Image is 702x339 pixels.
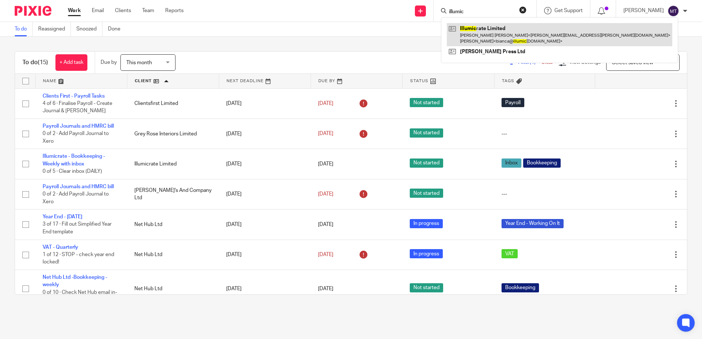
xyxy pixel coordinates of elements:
[410,219,443,228] span: In progress
[127,119,219,149] td: Grey Rose Interiors Limited
[219,270,311,308] td: [DATE]
[55,54,87,71] a: + Add task
[43,169,102,174] span: 0 of 5 · Clear inbox (DAILY)
[318,101,333,106] span: [DATE]
[318,192,333,197] span: [DATE]
[523,158,561,168] span: Bookkeeping
[38,22,71,36] a: Reassigned
[318,286,333,291] span: [DATE]
[219,240,311,270] td: [DATE]
[502,79,514,83] span: Tags
[43,94,105,99] a: Clients First - Payroll Tasks
[410,249,443,258] span: In progress
[127,88,219,119] td: Clientsfirst Limited
[43,184,114,189] a: Payroll Journals and HMRC bill
[502,158,521,168] span: Inbox
[38,59,48,65] span: (15)
[318,252,333,257] span: [DATE]
[410,98,443,107] span: Not started
[502,98,524,107] span: Payroll
[219,149,311,179] td: [DATE]
[165,7,184,14] a: Reports
[127,209,219,240] td: Net Hub Ltd
[43,154,105,166] a: Illumicrate - Bookkeeping - Weekly with inbox
[15,6,51,16] img: Pixie
[127,270,219,308] td: Net Hub Ltd
[502,249,518,258] span: VAT
[219,209,311,240] td: [DATE]
[519,6,526,14] button: Clear
[667,5,679,17] img: svg%3E
[623,7,664,14] p: [PERSON_NAME]
[115,7,131,14] a: Clients
[43,124,114,129] a: Payroll Journals and HMRC bill
[43,252,114,265] span: 1 of 12 · STOP - check year end locked!
[127,179,219,209] td: [PERSON_NAME]'s And Company Ltd
[43,101,112,114] span: 4 of 6 · Finalise Payroll - Create Journal & [PERSON_NAME]
[554,8,583,13] span: Get Support
[219,179,311,209] td: [DATE]
[502,130,588,138] div: ---
[410,283,443,292] span: Not started
[219,88,311,119] td: [DATE]
[22,59,48,66] h1: To do
[43,192,109,204] span: 0 of 2 · Add Payroll Journal to Xero
[43,222,112,235] span: 3 of 17 · Fill out Simplified Year End template
[448,9,514,15] input: Search
[43,131,109,144] span: 0 of 2 · Add Payroll Journal to Xero
[410,128,443,138] span: Not started
[410,158,443,168] span: Not started
[502,219,564,228] span: Year End - Working On It
[318,222,333,227] span: [DATE]
[318,131,333,136] span: [DATE]
[43,245,78,250] a: VAT - Quarterly
[101,59,117,66] p: Due by
[43,214,82,219] a: Year End - [DATE]
[92,7,104,14] a: Email
[108,22,126,36] a: Done
[127,149,219,179] td: Illumicrate Limited
[43,275,107,287] a: Net Hub Ltd -Bookkeeping - weekly
[219,119,311,149] td: [DATE]
[68,7,81,14] a: Work
[318,161,333,167] span: [DATE]
[502,190,588,198] div: ---
[76,22,102,36] a: Snoozed
[126,60,152,65] span: This month
[142,7,154,14] a: Team
[43,290,117,303] span: 0 of 10 · Check Net Hub email in-box
[612,60,653,65] span: Select saved view
[410,189,443,198] span: Not started
[15,22,33,36] a: To do
[502,283,539,292] span: Bookkeeping
[127,240,219,270] td: Net Hub Ltd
